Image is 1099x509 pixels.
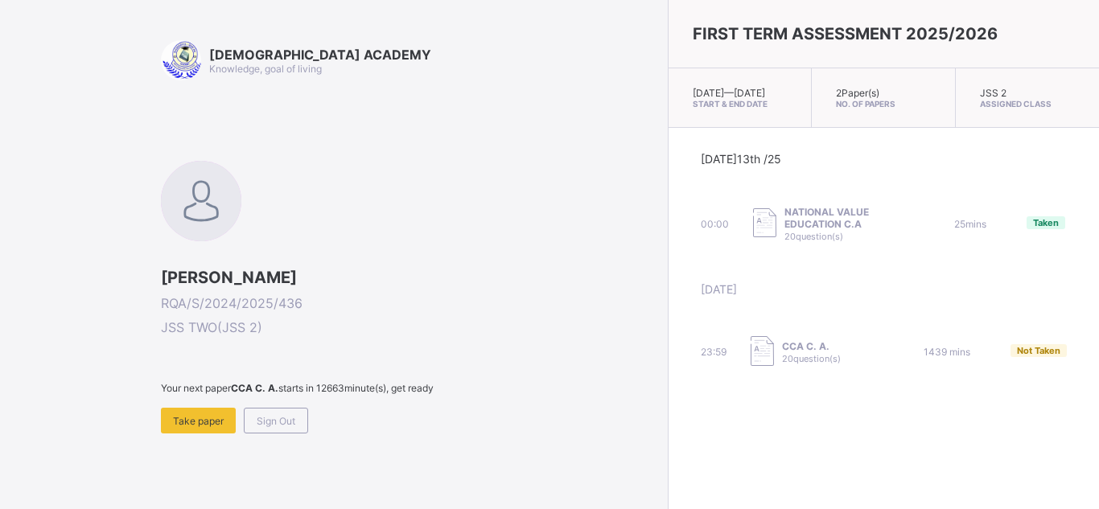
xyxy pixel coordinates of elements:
[954,218,986,230] span: 25 mins
[701,218,729,230] span: 00:00
[782,340,841,352] span: CCA C. A.
[161,319,660,335] span: JSS TWO ( JSS 2 )
[753,208,776,238] img: take_paper.cd97e1aca70de81545fe8e300f84619e.svg
[209,47,431,63] span: [DEMOGRAPHIC_DATA] ACADEMY
[751,336,774,366] img: take_paper.cd97e1aca70de81545fe8e300f84619e.svg
[693,24,998,43] span: FIRST TERM ASSESSMENT 2025/2026
[701,346,726,358] span: 23:59
[782,353,841,364] span: 20 question(s)
[701,152,781,166] span: [DATE] 13th /25
[693,99,787,109] span: Start & End Date
[161,295,660,311] span: RQA/S/2024/2025/436
[1017,345,1060,356] span: Not Taken
[701,282,737,296] span: [DATE]
[209,63,322,75] span: Knowledge, goal of living
[173,415,224,427] span: Take paper
[836,99,930,109] span: No. of Papers
[231,382,278,394] b: CCA C. A.
[257,415,295,427] span: Sign Out
[924,346,970,358] span: 1439 mins
[784,231,843,242] span: 20 question(s)
[784,206,906,230] span: NATIONAL VALUE EDUCATION C.A
[980,99,1075,109] span: Assigned Class
[161,268,660,287] span: [PERSON_NAME]
[1033,217,1059,228] span: Taken
[980,87,1006,99] span: JSS 2
[693,87,765,99] span: [DATE] — [DATE]
[161,382,660,394] span: Your next paper starts in 12663 minute(s), get ready
[836,87,879,99] span: 2 Paper(s)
